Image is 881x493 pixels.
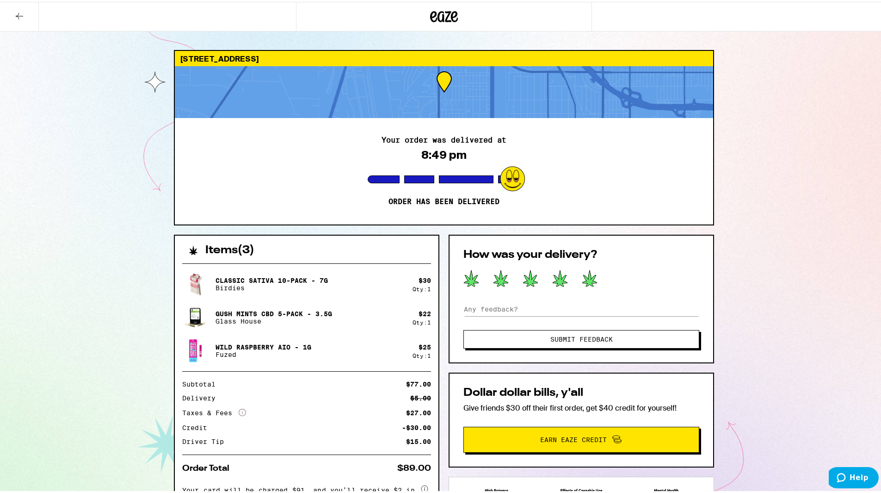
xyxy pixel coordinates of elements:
[463,425,699,451] button: Earn Eaze Credit
[463,248,699,259] h2: How was your delivery?
[419,308,431,316] div: $ 22
[540,435,607,441] span: Earn Eaze Credit
[463,401,699,411] p: Give friends $30 off their first order, get $40 credit for yourself!
[463,386,699,397] h2: Dollar dollar bills, y'all
[182,437,230,443] div: Driver Tip
[406,437,431,443] div: $15.00
[175,49,713,64] div: [STREET_ADDRESS]
[216,275,328,282] p: Classic Sativa 10-Pack - 7g
[216,282,328,290] p: Birdies
[406,408,431,414] div: $27.00
[463,300,699,314] input: Any feedback?
[216,308,332,316] p: Gush Mints CBD 5-Pack - 3.5g
[205,243,254,254] h2: Items ( 3 )
[182,379,222,386] div: Subtotal
[402,423,431,429] div: -$30.00
[419,342,431,349] div: $ 25
[829,465,879,488] iframe: Opens a widget where you can find more information
[216,342,311,349] p: Wild Raspberry AIO - 1g
[182,269,208,295] img: Birdies - Classic Sativa 10-Pack - 7g
[406,379,431,386] div: $77.00
[413,351,431,357] div: Qty: 1
[216,316,332,323] p: Glass House
[419,275,431,282] div: $ 30
[182,393,222,399] div: Delivery
[216,349,311,356] p: Fuzed
[413,284,431,290] div: Qty: 1
[413,318,431,324] div: Qty: 1
[182,423,214,429] div: Credit
[397,462,431,471] div: $89.00
[550,334,613,341] span: Submit Feedback
[463,328,699,347] button: Submit Feedback
[182,462,236,471] div: Order Total
[382,135,506,142] h2: Your order was delivered at
[182,336,208,362] img: Fuzed - Wild Raspberry AIO - 1g
[410,393,431,399] div: $5.00
[182,303,208,329] img: Glass House - Gush Mints CBD 5-Pack - 3.5g
[388,195,499,205] p: Order has been delivered
[182,407,246,415] div: Taxes & Fees
[421,147,467,160] div: 8:49 pm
